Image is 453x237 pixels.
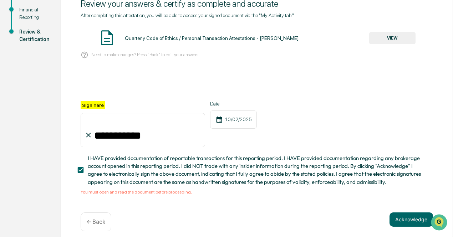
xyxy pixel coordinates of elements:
span: Data Lookup [14,103,45,110]
div: 🔎 [7,104,13,109]
button: Acknowledge [390,212,433,227]
div: You must open and read the document before proceeding. [81,190,433,195]
span: I HAVE provided documentation of reportable transactions for this reporting period. I HAVE provid... [88,154,427,186]
iframe: Open customer support [430,213,449,233]
span: Attestations [59,89,88,97]
a: 🖐️Preclearance [4,87,49,99]
p: ← Back [87,218,105,225]
label: Date [210,101,257,107]
div: Financial Reporting [19,6,49,21]
span: After completing this attestation, you will be able to access your signed document via the "My Ac... [81,12,294,18]
div: We're available if you need us! [24,61,90,67]
div: 🗄️ [52,90,57,96]
div: Review & Certification [19,28,49,43]
div: 🖐️ [7,90,13,96]
button: VIEW [369,32,416,44]
img: 1746055101610-c473b297-6a78-478c-a979-82029cc54cd1 [7,54,20,67]
a: 🔎Data Lookup [4,100,48,113]
a: 🗄️Attestations [49,87,91,99]
div: Start new chat [24,54,117,61]
img: Document Icon [98,29,116,47]
label: Sign here [81,101,105,109]
a: Powered byPylon [50,120,86,126]
span: Preclearance [14,89,46,97]
p: Need to make changes? Press "Back" to edit your answers [91,52,198,57]
span: Pylon [71,120,86,126]
button: Start new chat [121,56,130,65]
div: Quarterly Code of Ethics / Personal Transaction Attestations - [PERSON_NAME] [125,35,299,41]
div: 10/02/2025 [210,110,257,129]
p: How can we help? [7,15,130,26]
